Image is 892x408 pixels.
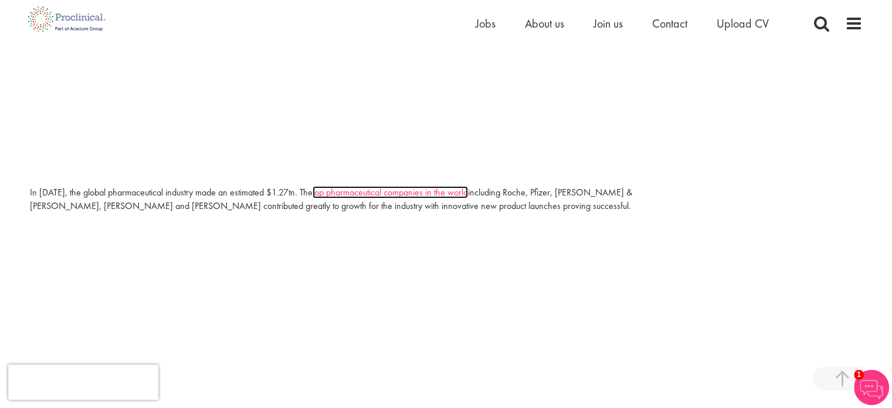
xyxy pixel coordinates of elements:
iframe: reCAPTCHA [8,365,158,400]
a: Contact [652,16,687,31]
a: Upload CV [717,16,769,31]
a: Jobs [476,16,496,31]
a: About us [525,16,564,31]
iframe: Who are the top 10 pharmaceutical companies in the world in 2021? [30,219,358,404]
span: 1 [854,370,864,380]
img: Chatbot [854,370,889,405]
a: top pharmaceutical companies in the world [313,186,468,198]
a: Join us [593,16,623,31]
div: In [DATE], the global pharmaceutical industry made an estimated $1.27tn. The including Roche, Pfi... [30,186,721,213]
